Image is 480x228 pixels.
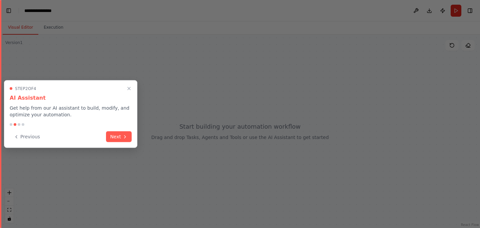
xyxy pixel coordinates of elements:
[4,6,13,15] button: Hide left sidebar
[10,131,44,142] button: Previous
[10,94,132,102] h3: AI Assistant
[10,105,132,118] p: Get help from our AI assistant to build, modify, and optimize your automation.
[125,85,133,93] button: Close walkthrough
[15,86,36,91] span: Step 2 of 4
[106,131,132,142] button: Next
